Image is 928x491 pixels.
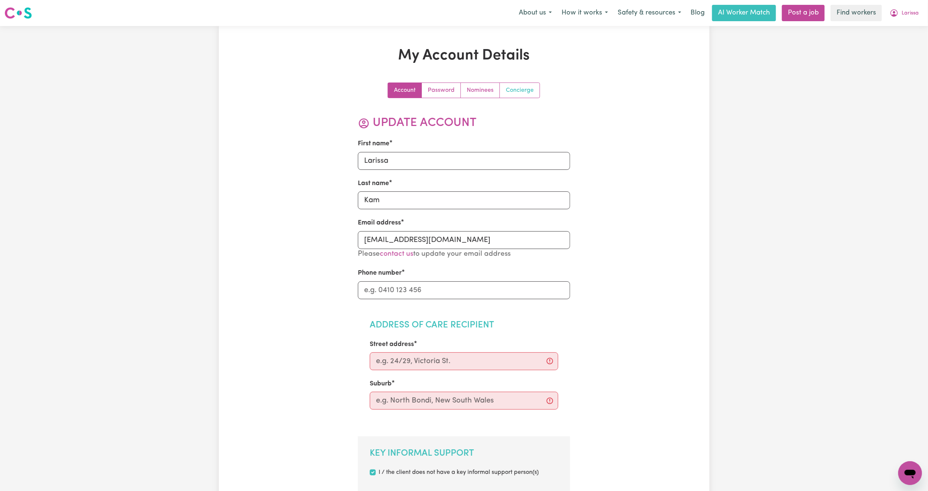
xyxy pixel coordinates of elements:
input: e.g. 0410 123 456 [358,281,570,299]
a: Update your password [422,83,461,98]
a: AI Worker Match [712,5,776,21]
a: Post a job [782,5,825,21]
label: Suburb [370,379,392,389]
h2: Address of Care Recipient [370,320,558,331]
a: Careseekers logo [4,4,32,22]
a: Find workers [831,5,882,21]
a: Update account manager [500,83,540,98]
label: Street address [370,340,414,349]
input: e.g. 24/29, Victoria St. [370,352,558,370]
img: Careseekers logo [4,6,32,20]
a: Update your nominees [461,83,500,98]
input: e.g. North Bondi, New South Wales [370,392,558,410]
h1: My Account Details [305,47,623,65]
button: My Account [885,5,924,21]
button: Safety & resources [613,5,686,21]
h2: Key Informal Support [370,448,558,459]
label: Phone number [358,268,402,278]
a: Blog [686,5,709,21]
label: I / the client does not have a key informal support person(s) [379,468,539,477]
label: Email address [358,218,401,228]
a: contact us [380,251,413,258]
label: First name [358,139,389,149]
iframe: Button to launch messaging window, conversation in progress [898,461,922,485]
a: Update your account [388,83,422,98]
h2: Update Account [358,116,570,130]
input: e.g. beth.childs@gmail.com [358,231,570,249]
input: e.g. Beth [358,152,570,170]
button: About us [514,5,557,21]
span: Larissa [902,9,919,17]
button: How it works [557,5,613,21]
input: e.g. Childs [358,191,570,209]
p: Please to update your email address [358,249,570,260]
label: Last name [358,179,389,188]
